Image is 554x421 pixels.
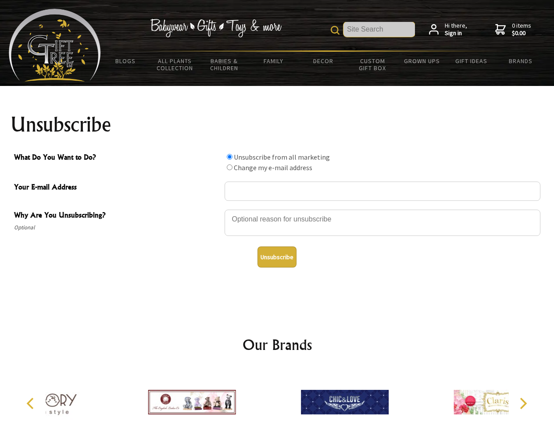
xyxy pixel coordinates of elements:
[495,22,531,37] a: 0 items$0.00
[234,163,312,172] label: Change my e-mail address
[200,52,249,77] a: Babies & Children
[9,9,101,82] img: Babyware - Gifts - Toys and more...
[14,222,220,233] span: Optional
[512,21,531,37] span: 0 items
[234,153,330,161] label: Unsubscribe from all marketing
[445,29,467,37] strong: Sign in
[397,52,447,70] a: Grown Ups
[225,182,540,201] input: Your E-mail Address
[331,26,340,35] img: product search
[343,22,415,37] input: Site Search
[227,164,232,170] input: What Do You Want to Do?
[225,210,540,236] textarea: Why Are You Unsubscribing?
[249,52,299,70] a: Family
[298,52,348,70] a: Decor
[348,52,397,77] a: Custom Gift Box
[22,394,41,413] button: Previous
[513,394,533,413] button: Next
[227,154,232,160] input: What Do You Want to Do?
[257,246,297,268] button: Unsubscribe
[18,334,537,355] h2: Our Brands
[496,52,546,70] a: Brands
[447,52,496,70] a: Gift Ideas
[11,114,544,135] h1: Unsubscribe
[14,152,220,164] span: What Do You Want to Do?
[512,29,531,37] strong: $0.00
[150,19,282,37] img: Babywear - Gifts - Toys & more
[429,22,467,37] a: Hi there,Sign in
[14,210,220,222] span: Why Are You Unsubscribing?
[14,182,220,194] span: Your E-mail Address
[445,22,467,37] span: Hi there,
[101,52,150,70] a: BLOGS
[150,52,200,77] a: All Plants Collection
